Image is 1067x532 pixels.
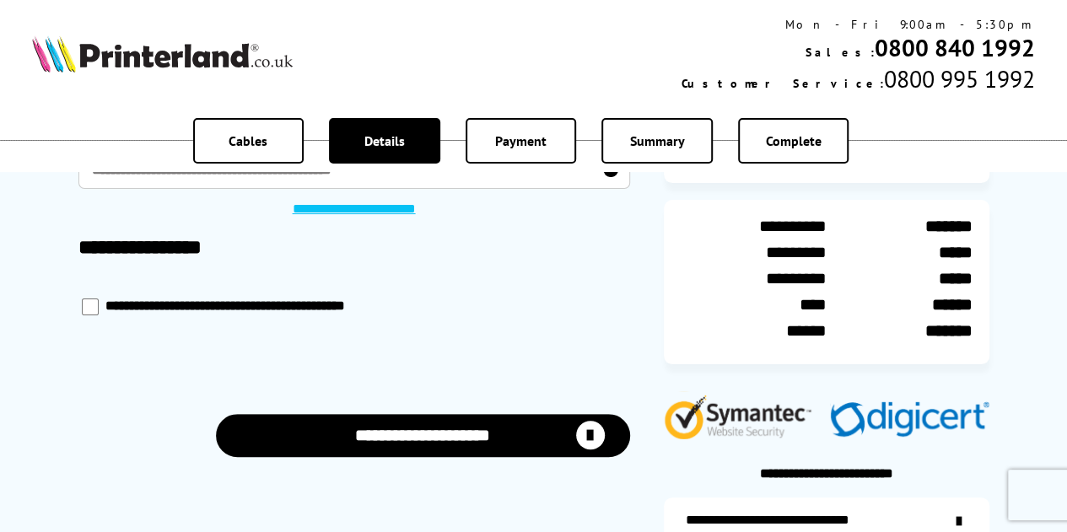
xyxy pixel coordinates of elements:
[806,45,875,60] span: Sales:
[875,32,1035,63] a: 0800 840 1992
[682,17,1035,32] div: Mon - Fri 9:00am - 5:30pm
[495,132,547,149] span: Payment
[32,35,293,73] img: Printerland Logo
[630,132,685,149] span: Summary
[766,132,822,149] span: Complete
[682,76,884,91] span: Customer Service:
[364,132,405,149] span: Details
[884,63,1035,94] span: 0800 995 1992
[229,132,267,149] span: Cables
